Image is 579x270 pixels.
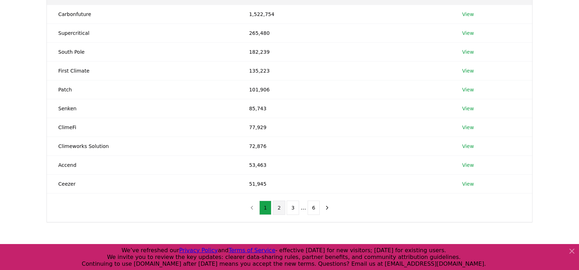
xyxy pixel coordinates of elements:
[47,61,238,80] td: First Climate
[47,137,238,155] td: Climeworks Solution
[462,162,474,169] a: View
[462,30,474,37] a: View
[238,61,451,80] td: 135,223
[47,155,238,174] td: Accend
[47,118,238,137] td: ClimeFi
[238,5,451,23] td: 1,522,754
[238,23,451,42] td: 265,480
[47,99,238,118] td: Senken
[287,201,299,215] button: 3
[462,105,474,112] a: View
[238,118,451,137] td: 77,929
[301,203,306,212] li: ...
[238,42,451,61] td: 182,239
[47,23,238,42] td: Supercritical
[47,5,238,23] td: Carbonfuture
[308,201,320,215] button: 6
[47,174,238,193] td: Ceezer
[462,180,474,187] a: View
[321,201,333,215] button: next page
[238,137,451,155] td: 72,876
[462,67,474,74] a: View
[47,80,238,99] td: Patch
[273,201,285,215] button: 2
[238,99,451,118] td: 85,743
[462,86,474,93] a: View
[259,201,272,215] button: 1
[47,42,238,61] td: South Pole
[238,155,451,174] td: 53,463
[238,80,451,99] td: 101,906
[238,174,451,193] td: 51,945
[462,124,474,131] a: View
[462,143,474,150] a: View
[462,11,474,18] a: View
[462,48,474,55] a: View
